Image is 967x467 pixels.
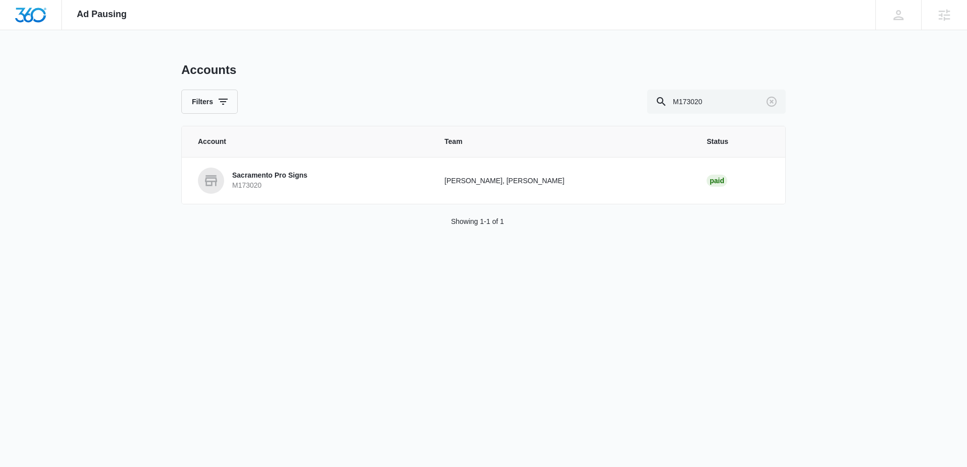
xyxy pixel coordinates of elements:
[445,176,683,186] p: [PERSON_NAME], [PERSON_NAME]
[232,181,307,191] p: M173020
[445,136,683,147] span: Team
[198,136,421,147] span: Account
[707,175,727,187] div: Paid
[181,62,236,77] h1: Accounts
[181,90,238,114] button: Filters
[77,9,127,20] span: Ad Pausing
[647,90,786,114] input: Search By Account Number
[707,136,769,147] span: Status
[232,171,307,181] p: Sacramento Pro Signs
[451,216,504,227] p: Showing 1-1 of 1
[764,94,780,110] button: Clear
[198,168,421,194] a: Sacramento Pro SignsM173020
